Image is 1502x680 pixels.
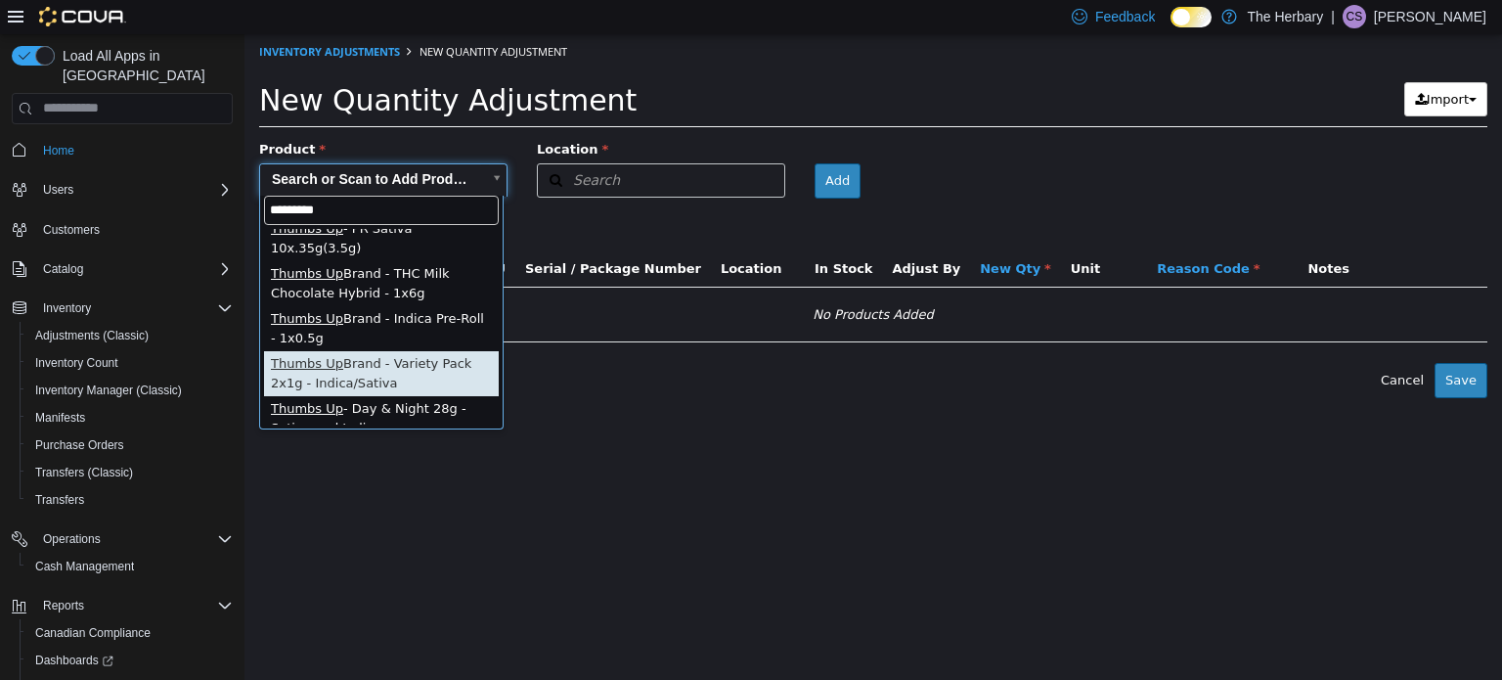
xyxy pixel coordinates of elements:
[27,555,142,578] a: Cash Management
[43,222,100,238] span: Customers
[26,367,99,382] span: Thumbs Up
[20,227,254,272] div: Brand - THC Milk Chocolate Hybrid - 1x6g
[35,594,92,617] button: Reports
[27,649,121,672] a: Dashboards
[35,178,233,202] span: Users
[27,433,233,457] span: Purchase Orders
[20,404,241,431] button: Manifests
[35,527,233,551] span: Operations
[35,465,133,480] span: Transfers (Classic)
[20,377,241,404] button: Inventory Manager (Classic)
[1171,7,1212,27] input: Dark Mode
[35,355,118,371] span: Inventory Count
[35,527,109,551] button: Operations
[20,553,241,580] button: Cash Management
[27,379,190,402] a: Inventory Manager (Classic)
[35,653,113,668] span: Dashboards
[35,625,151,641] span: Canadian Compliance
[35,218,108,242] a: Customers
[20,459,241,486] button: Transfers (Classic)
[4,525,241,553] button: Operations
[20,486,241,514] button: Transfers
[20,272,254,317] div: Brand - Indica Pre-Roll - 1x0.5g
[20,362,254,407] div: - Day & Night 28g - Sativa and Indica
[26,187,99,202] span: Thumbs Up
[1374,5,1486,28] p: [PERSON_NAME]
[35,296,233,320] span: Inventory
[27,488,233,512] span: Transfers
[20,182,254,227] div: - PR Sativa 10x.35g(3.5g)
[27,433,132,457] a: Purchase Orders
[35,328,149,343] span: Adjustments (Classic)
[4,592,241,619] button: Reports
[1095,7,1155,26] span: Feedback
[26,232,99,247] span: Thumbs Up
[35,492,84,508] span: Transfers
[20,647,241,674] a: Dashboards
[43,300,91,316] span: Inventory
[27,555,233,578] span: Cash Management
[55,46,233,85] span: Load All Apps in [GEOGRAPHIC_DATA]
[4,255,241,283] button: Catalog
[20,322,241,349] button: Adjustments (Classic)
[35,217,233,242] span: Customers
[4,295,241,322] button: Inventory
[1331,5,1335,28] p: |
[27,324,156,347] a: Adjustments (Classic)
[35,559,134,574] span: Cash Management
[20,349,241,377] button: Inventory Count
[35,257,91,281] button: Catalog
[35,178,81,202] button: Users
[1347,5,1363,28] span: CS
[27,461,141,484] a: Transfers (Classic)
[4,215,241,244] button: Customers
[43,182,73,198] span: Users
[27,351,126,375] a: Inventory Count
[27,379,233,402] span: Inventory Manager (Classic)
[43,261,83,277] span: Catalog
[1171,27,1171,28] span: Dark Mode
[20,431,241,459] button: Purchase Orders
[27,406,233,430] span: Manifests
[39,7,126,26] img: Cova
[43,531,101,547] span: Operations
[35,257,233,281] span: Catalog
[35,594,233,617] span: Reports
[27,621,158,645] a: Canadian Compliance
[20,317,254,362] div: Brand - Variety Pack 2x1g - Indica/Sativa
[26,322,99,337] span: Thumbs Up
[27,406,93,430] a: Manifests
[1343,5,1366,28] div: Carolyn Stona
[4,136,241,164] button: Home
[20,619,241,647] button: Canadian Compliance
[43,143,74,159] span: Home
[27,621,233,645] span: Canadian Compliance
[1247,5,1323,28] p: The Herbary
[35,296,99,320] button: Inventory
[4,176,241,204] button: Users
[27,351,233,375] span: Inventory Count
[35,383,182,398] span: Inventory Manager (Classic)
[27,488,92,512] a: Transfers
[35,437,124,453] span: Purchase Orders
[35,410,85,426] span: Manifests
[35,138,233,162] span: Home
[35,139,82,162] a: Home
[43,598,84,613] span: Reports
[27,324,233,347] span: Adjustments (Classic)
[27,649,233,672] span: Dashboards
[26,277,99,292] span: Thumbs Up
[27,461,233,484] span: Transfers (Classic)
